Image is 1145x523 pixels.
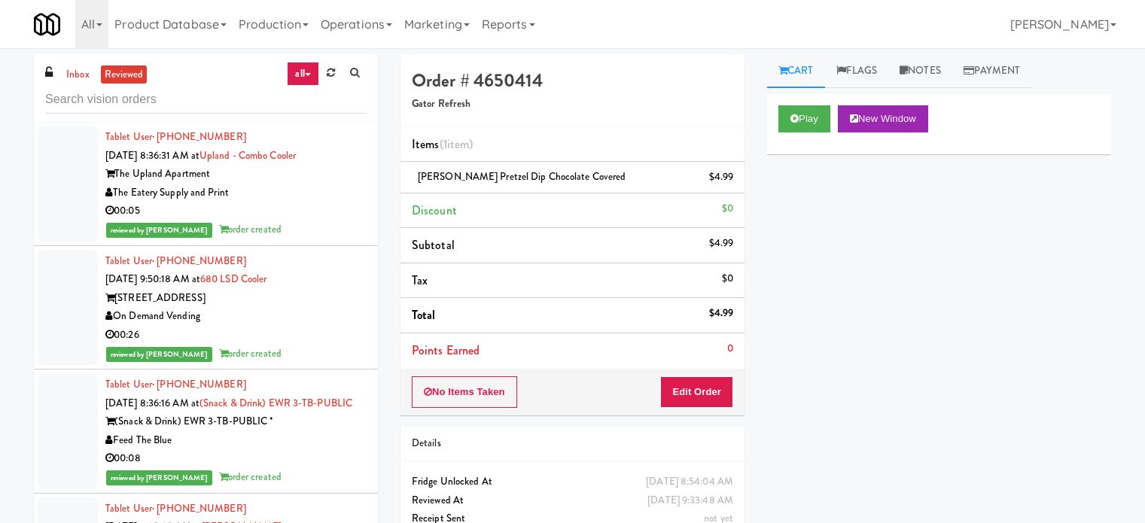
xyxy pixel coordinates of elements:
input: Search vision orders [45,86,367,114]
button: New Window [838,105,928,132]
div: $4.99 [709,304,734,323]
a: all [287,62,318,86]
a: Tablet User· [PHONE_NUMBER] [105,129,246,144]
li: Tablet User· [PHONE_NUMBER][DATE] 8:36:31 AM atUpland - Combo CoolerThe Upland ApartmentThe Eater... [34,122,378,246]
a: Tablet User· [PHONE_NUMBER] [105,377,246,391]
a: inbox [62,65,93,84]
li: Tablet User· [PHONE_NUMBER][DATE] 8:36:16 AM at(Snack & Drink) EWR 3-TB-PUBLIC(Snack & Drink) EWR... [34,369,378,494]
div: $4.99 [709,168,734,187]
div: 00:05 [105,202,367,220]
div: (Snack & Drink) EWR 3-TB-PUBLIC * [105,412,367,431]
span: Subtotal [412,236,455,254]
a: Upland - Combo Cooler [199,148,296,163]
div: On Demand Vending [105,307,367,326]
span: [DATE] 9:50:18 AM at [105,272,200,286]
div: Details [412,434,733,453]
a: Cart [767,54,825,88]
button: Edit Order [660,376,733,408]
span: (1 ) [440,135,474,153]
div: $0 [722,269,733,288]
span: [DATE] 8:36:31 AM at [105,148,199,163]
button: No Items Taken [412,376,517,408]
div: The Upland Apartment [105,165,367,184]
a: Tablet User· [PHONE_NUMBER] [105,501,246,515]
img: Micromart [34,11,60,38]
span: Discount [412,202,457,219]
div: Fridge Unlocked At [412,473,733,491]
h5: Gator Refresh [412,99,733,110]
span: order created [219,222,282,236]
div: [DATE] 8:54:04 AM [646,473,733,491]
div: $0 [722,199,733,218]
span: order created [219,346,282,360]
div: [STREET_ADDRESS] [105,289,367,308]
div: [DATE] 9:33:48 AM [647,491,733,510]
span: reviewed by [PERSON_NAME] [106,347,212,362]
a: Payment [952,54,1032,88]
span: · [PHONE_NUMBER] [152,377,246,391]
span: order created [219,470,282,484]
div: 0 [727,339,733,358]
span: · [PHONE_NUMBER] [152,129,246,144]
span: · [PHONE_NUMBER] [152,501,246,515]
div: Reviewed At [412,491,733,510]
span: reviewed by [PERSON_NAME] [106,470,212,485]
div: 00:08 [105,449,367,468]
span: Total [412,306,436,324]
div: 00:26 [105,326,367,345]
span: · [PHONE_NUMBER] [152,254,246,268]
div: Feed The Blue [105,431,367,450]
span: Tax [412,272,428,289]
a: Flags [825,54,889,88]
button: Play [778,105,830,132]
span: reviewed by [PERSON_NAME] [106,223,212,238]
h4: Order # 4650414 [412,71,733,90]
li: Tablet User· [PHONE_NUMBER][DATE] 9:50:18 AM at680 LSD Cooler[STREET_ADDRESS]On Demand Vending00:... [34,246,378,370]
a: 680 LSD Cooler [200,272,266,286]
span: Points Earned [412,342,480,359]
span: [PERSON_NAME] Pretzel Dip Chocolate Covered [418,169,626,184]
span: [DATE] 8:36:16 AM at [105,396,199,410]
div: $4.99 [709,234,734,253]
a: Tablet User· [PHONE_NUMBER] [105,254,246,268]
span: Items [412,135,473,153]
ng-pluralize: item [447,135,469,153]
a: reviewed [101,65,148,84]
a: (Snack & Drink) EWR 3-TB-PUBLIC [199,396,352,410]
div: The Eatery Supply and Print [105,184,367,202]
a: Notes [888,54,952,88]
